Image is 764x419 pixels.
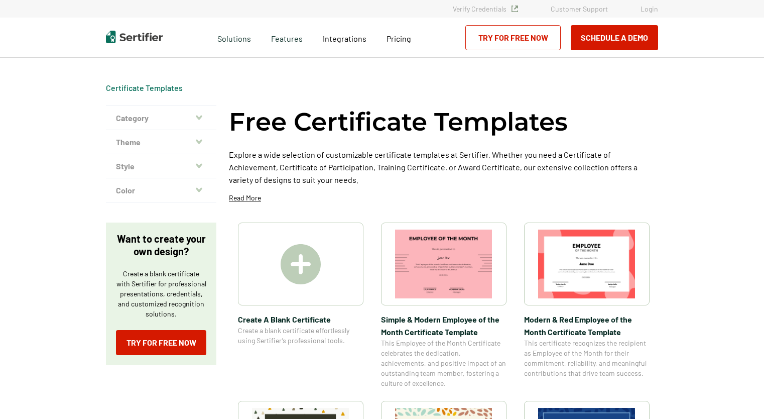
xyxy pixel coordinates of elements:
[323,31,366,44] a: Integrations
[538,230,635,298] img: Modern & Red Employee of the Month Certificate Template
[453,5,518,13] a: Verify Credentials
[641,5,658,13] a: Login
[106,178,216,202] button: Color
[381,223,506,388] a: Simple & Modern Employee of the Month Certificate TemplateSimple & Modern Employee of the Month C...
[381,313,506,338] span: Simple & Modern Employee of the Month Certificate Template
[106,83,183,92] a: Certificate Templates
[229,148,658,186] p: Explore a wide selection of customizable certificate templates at Sertifier. Whether you need a C...
[238,313,363,326] span: Create A Blank Certificate
[106,106,216,130] button: Category
[512,6,518,12] img: Verified
[116,330,206,355] a: Try for Free Now
[381,338,506,388] span: This Employee of the Month Certificate celebrates the dedication, achievements, and positive impa...
[524,338,650,378] span: This certificate recognizes the recipient as Employee of the Month for their commitment, reliabil...
[106,130,216,154] button: Theme
[271,31,303,44] span: Features
[106,154,216,178] button: Style
[524,223,650,388] a: Modern & Red Employee of the Month Certificate TemplateModern & Red Employee of the Month Certifi...
[395,230,492,298] img: Simple & Modern Employee of the Month Certificate Template
[465,25,561,50] a: Try for Free Now
[524,313,650,338] span: Modern & Red Employee of the Month Certificate Template
[106,31,163,43] img: Sertifier | Digital Credentialing Platform
[106,83,183,93] div: Breadcrumb
[217,31,251,44] span: Solutions
[116,233,206,258] p: Want to create your own design?
[238,326,363,346] span: Create a blank certificate effortlessly using Sertifier’s professional tools.
[323,34,366,43] span: Integrations
[106,83,183,93] span: Certificate Templates
[229,193,261,203] p: Read More
[229,106,568,138] h1: Free Certificate Templates
[387,34,411,43] span: Pricing
[387,31,411,44] a: Pricing
[116,269,206,319] p: Create a blank certificate with Sertifier for professional presentations, credentials, and custom...
[281,244,321,284] img: Create A Blank Certificate
[551,5,608,13] a: Customer Support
